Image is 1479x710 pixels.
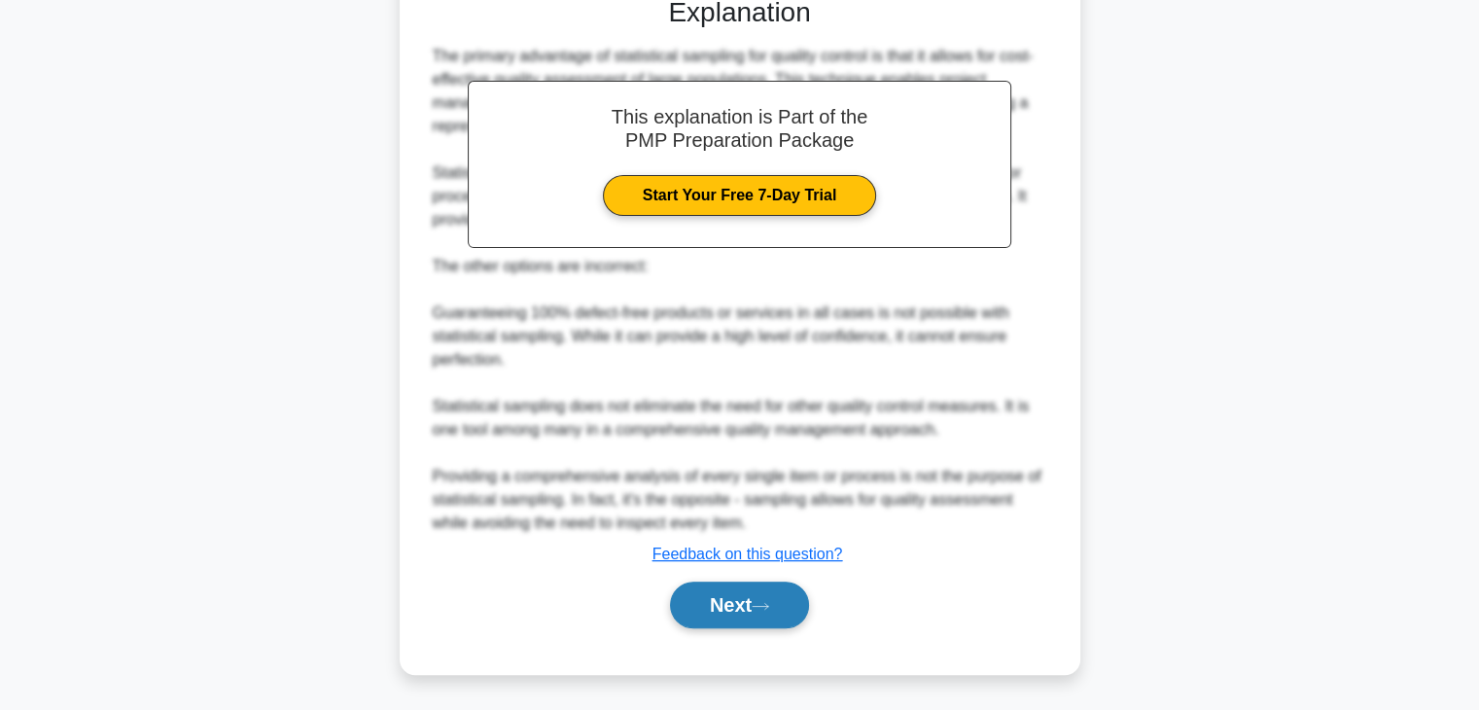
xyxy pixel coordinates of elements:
div: The primary advantage of statistical sampling for quality control is that it allows for cost-effe... [433,45,1047,535]
a: Feedback on this question? [652,546,843,562]
a: Start Your Free 7-Day Trial [603,175,876,216]
button: Next [670,582,809,628]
